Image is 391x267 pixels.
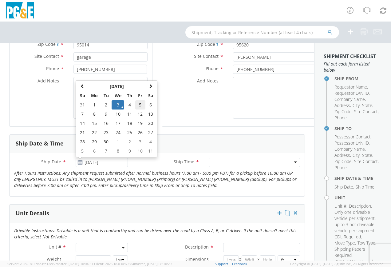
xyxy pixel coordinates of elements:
[324,53,376,60] strong: Shipment Checklist
[145,100,156,110] td: 6
[334,195,382,200] h4: Unit
[334,234,361,240] span: CDL Required
[239,255,242,265] span: X
[77,100,88,110] td: 31
[334,146,365,152] span: Company Name
[135,128,146,137] td: 26
[354,158,378,164] span: Site Contact
[34,53,59,59] span: Site Contact
[357,240,376,246] li: ,
[185,26,339,38] input: Shipment, Tracking or Reference Number (at least 4 chars)
[101,137,112,146] td: 30
[16,210,49,217] h3: Unit Details
[242,255,257,265] input: Width
[334,134,371,140] span: Possessor Contact
[354,109,379,115] li: ,
[232,261,247,266] a: Feedback
[88,137,101,146] td: 29
[88,110,101,119] td: 8
[5,2,35,20] img: pge-logo-06675f144f4cfa6a6814.png
[354,109,378,114] span: Site Contact
[334,146,366,152] li: ,
[174,159,194,165] span: Ship Time
[194,53,219,59] span: Site Contact
[184,256,209,262] span: Dimensions
[77,146,88,156] td: 5
[124,100,135,110] td: 4
[334,84,368,90] li: ,
[80,84,85,88] span: Previous Month
[112,110,124,119] td: 10
[334,203,347,209] li: ,
[145,146,156,156] td: 11
[77,137,88,146] td: 28
[112,137,124,146] td: 1
[135,146,146,156] td: 10
[49,244,61,250] span: Unit #
[112,119,124,128] td: 17
[88,82,145,91] th: Select Month
[145,110,156,119] td: 13
[7,261,93,266] span: Server: 2025.18.0-daa1fe12ee7
[334,209,376,233] span: Only one driveable vehicle per shipment, up to 3 not driveable vehicle per shipment
[124,146,135,156] td: 9
[334,158,352,164] span: Zip Code
[334,158,353,165] li: ,
[94,261,172,266] span: Client: 2025.18.0-0e69584
[148,84,153,88] span: Next Month
[334,209,380,234] li: ,
[14,228,296,240] i: Drivable Instructions: Drivable is a unit that is roadworthy and can be driven over the road by a...
[77,110,88,119] td: 7
[124,91,135,100] th: Th
[16,141,64,147] h3: Ship Date & Time
[362,152,373,158] li: ,
[354,158,379,165] li: ,
[185,244,209,250] span: Description
[334,126,382,131] h4: Ship To
[334,246,365,258] span: Shipping Papers Required
[334,240,355,246] span: Move Type
[88,119,101,128] td: 15
[88,128,101,137] td: 22
[334,115,347,121] span: Phone
[362,102,372,108] span: State
[349,203,371,209] span: Description
[334,90,370,96] li: ,
[197,78,219,84] span: Add Notes
[77,128,88,137] td: 21
[334,234,362,240] li: ,
[56,261,93,266] span: master, [DATE] 10:04:51
[14,170,297,188] i: After Hours Instructions: Any shipment request submitted after normal business hours (7:00 am - 5...
[145,128,156,137] td: 27
[206,66,219,71] span: Phone
[334,152,351,158] li: ,
[145,91,156,100] th: Sa
[334,165,347,170] span: Phone
[334,176,382,181] h4: Ship Date & Time
[334,134,372,140] li: ,
[353,152,360,158] span: City
[334,96,365,102] span: Company Name
[334,102,351,109] li: ,
[334,102,350,108] span: Address
[362,102,373,109] li: ,
[46,66,59,71] span: Phone
[112,100,124,110] td: 3
[362,152,372,158] span: State
[135,91,146,100] th: Fr
[88,146,101,156] td: 6
[353,102,360,108] span: City
[88,100,101,110] td: 1
[257,255,260,265] span: X
[145,119,156,128] td: 20
[334,140,370,146] li: ,
[357,240,375,246] span: Tow Type
[124,128,135,137] td: 25
[334,184,354,190] li: ,
[101,119,112,128] td: 16
[334,140,369,146] span: Possessor LAN ID
[101,128,112,137] td: 23
[135,137,146,146] td: 3
[124,137,135,146] td: 2
[101,91,112,100] th: Tu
